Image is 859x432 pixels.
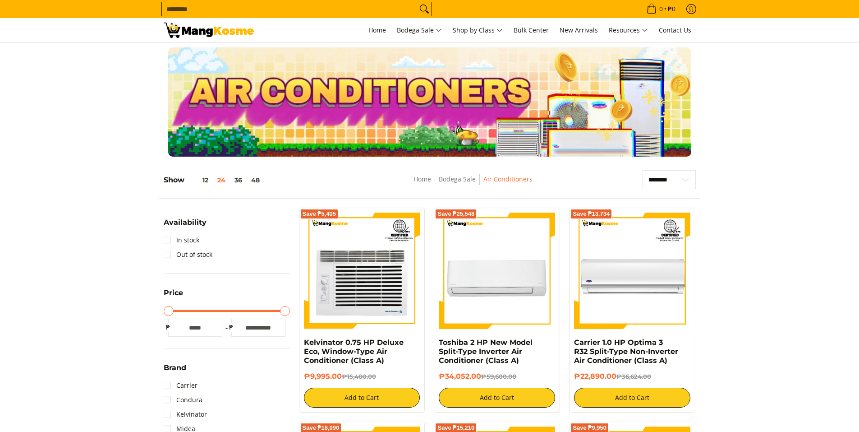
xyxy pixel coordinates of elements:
[439,372,555,381] h6: ₱34,052.00
[509,18,553,42] a: Bulk Center
[573,425,606,431] span: Save ₱9,950
[247,177,264,184] button: 48
[448,18,507,42] a: Shop by Class
[439,338,533,365] a: Toshiba 2 HP New Model Split-Type Inverter Air Conditioner (Class A)
[164,289,183,297] span: Price
[574,388,690,408] button: Add to Cart
[658,6,664,12] span: 0
[397,25,442,36] span: Bodega Sale
[184,177,213,184] button: 12
[263,18,696,42] nav: Main Menu
[164,247,212,262] a: Out of stock
[342,373,376,380] del: ₱15,400.00
[304,372,420,381] h6: ₱9,995.00
[164,364,186,372] span: Brand
[213,177,230,184] button: 24
[164,23,254,38] img: Bodega Sale Aircon l Mang Kosme: Home Appliances Warehouse Sale
[439,388,555,408] button: Add to Cart
[347,174,598,194] nav: Breadcrumbs
[481,373,516,380] del: ₱59,600.00
[555,18,602,42] a: New Arrivals
[574,213,690,329] img: Carrier 1.0 HP Optima 3 R32 Split-Type Non-Inverter Air Conditioner (Class A)
[483,175,533,183] a: Air Conditioners
[164,289,183,303] summary: Open
[164,219,207,226] span: Availability
[164,233,199,247] a: In stock
[413,175,431,183] a: Home
[164,323,173,332] span: ₱
[574,338,678,365] a: Carrier 1.0 HP Optima 3 R32 Split-Type Non-Inverter Air Conditioner (Class A)
[439,175,476,183] a: Bodega Sale
[227,323,236,332] span: ₱
[164,176,264,185] h5: Show
[304,338,404,365] a: Kelvinator 0.75 HP Deluxe Eco, Window-Type Air Conditioner (Class A)
[654,18,696,42] a: Contact Us
[164,407,207,422] a: Kelvinator
[230,177,247,184] button: 36
[573,211,610,217] span: Save ₱13,734
[368,26,386,34] span: Home
[164,393,202,407] a: Condura
[439,213,555,329] img: Toshiba 2 HP New Model Split-Type Inverter Air Conditioner (Class A)
[604,18,652,42] a: Resources
[164,378,198,393] a: Carrier
[164,364,186,378] summary: Open
[417,2,432,16] button: Search
[303,425,340,431] span: Save ₱18,090
[364,18,390,42] a: Home
[304,213,420,329] img: Kelvinator 0.75 HP Deluxe Eco, Window-Type Air Conditioner (Class A)
[304,388,420,408] button: Add to Cart
[437,211,474,217] span: Save ₱25,548
[616,373,651,380] del: ₱36,624.00
[609,25,648,36] span: Resources
[666,6,677,12] span: ₱0
[644,4,678,14] span: •
[164,219,207,233] summary: Open
[392,18,446,42] a: Bodega Sale
[574,372,690,381] h6: ₱22,890.00
[453,25,503,36] span: Shop by Class
[514,26,549,34] span: Bulk Center
[659,26,691,34] span: Contact Us
[303,211,336,217] span: Save ₱5,405
[437,425,474,431] span: Save ₱15,210
[560,26,598,34] span: New Arrivals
